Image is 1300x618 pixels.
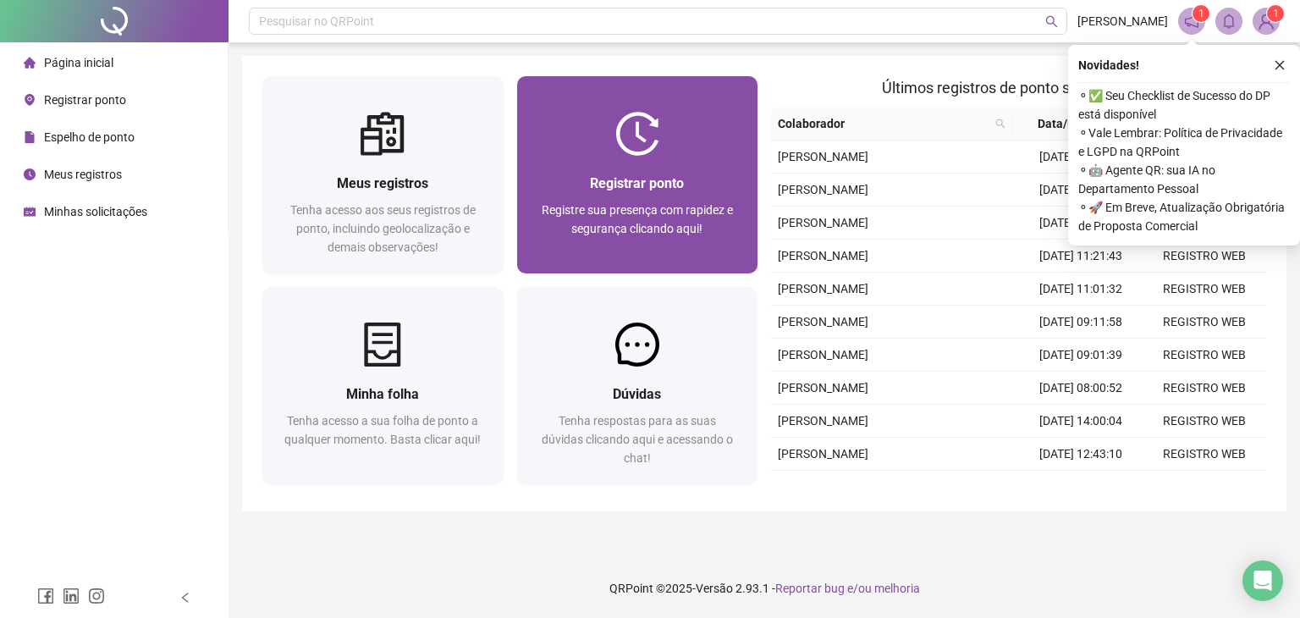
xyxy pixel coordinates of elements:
td: REGISTRO WEB [1143,240,1266,273]
td: [DATE] 09:11:58 [1019,306,1143,339]
span: [PERSON_NAME] [778,216,868,229]
span: ⚬ ✅ Seu Checklist de Sucesso do DP está disponível [1078,86,1290,124]
span: Dúvidas [613,386,661,402]
a: DúvidasTenha respostas para as suas dúvidas clicando aqui e acessando o chat! [517,287,758,484]
td: REGISTRO WEB [1143,471,1266,504]
span: Registrar ponto [44,93,126,107]
span: [PERSON_NAME] [1077,12,1168,30]
span: Tenha respostas para as suas dúvidas clicando aqui e acessando o chat! [542,414,733,465]
span: Tenha acesso a sua folha de ponto a qualquer momento. Basta clicar aqui! [284,414,481,446]
span: home [24,57,36,69]
span: Reportar bug e/ou melhoria [775,582,920,595]
span: facebook [37,588,54,604]
sup: 1 [1193,5,1209,22]
span: Registre sua presença com rapidez e segurança clicando aqui! [542,203,733,235]
a: Registrar pontoRegistre sua presença com rapidez e segurança clicando aqui! [517,76,758,273]
span: bell [1221,14,1237,29]
td: REGISTRO WEB [1143,405,1266,438]
td: REGISTRO WEB [1143,306,1266,339]
td: [DATE] 09:01:39 [1019,339,1143,372]
span: clock-circle [24,168,36,180]
span: instagram [88,588,105,604]
td: [DATE] 11:01:32 [1019,273,1143,306]
span: [PERSON_NAME] [778,249,868,262]
span: schedule [24,206,36,218]
a: Meus registrosTenha acesso aos seus registros de ponto, incluindo geolocalização e demais observa... [262,76,504,273]
span: Minha folha [346,386,419,402]
span: ⚬ Vale Lembrar: Política de Privacidade e LGPD na QRPoint [1078,124,1290,161]
td: REGISTRO WEB [1143,339,1266,372]
span: [PERSON_NAME] [778,282,868,295]
td: REGISTRO WEB [1143,438,1266,471]
img: 93254 [1253,8,1279,34]
span: Tenha acesso aos seus registros de ponto, incluindo geolocalização e demais observações! [290,203,476,254]
span: 1 [1198,8,1204,19]
td: [DATE] 12:33:17 [1019,471,1143,504]
span: file [24,131,36,143]
span: Registrar ponto [590,175,684,191]
span: Novidades ! [1078,56,1139,74]
span: 1 [1273,8,1279,19]
span: [PERSON_NAME] [778,348,868,361]
span: search [992,111,1009,136]
span: Espelho de ponto [44,130,135,144]
td: REGISTRO WEB [1143,273,1266,306]
td: [DATE] 08:00:52 [1019,372,1143,405]
span: notification [1184,14,1199,29]
span: Colaborador [778,114,989,133]
td: [DATE] 11:21:43 [1019,240,1143,273]
span: close [1274,59,1286,71]
td: [DATE] 12:43:51 [1019,174,1143,207]
span: environment [24,94,36,106]
span: [PERSON_NAME] [778,381,868,395]
td: [DATE] 14:00:04 [1019,141,1143,174]
th: Data/Hora [1012,108,1132,141]
span: Últimos registros de ponto sincronizados [882,79,1155,97]
span: [PERSON_NAME] [778,315,868,328]
span: search [1045,15,1058,28]
sup: Atualize o seu contato no menu Meus Dados [1267,5,1284,22]
td: REGISTRO WEB [1143,372,1266,405]
span: left [179,592,191,604]
span: [PERSON_NAME] [778,150,868,163]
span: Meus registros [44,168,122,181]
span: Meus registros [337,175,428,191]
span: Minhas solicitações [44,205,147,218]
span: Página inicial [44,56,113,69]
span: Data/Hora [1019,114,1112,133]
span: [PERSON_NAME] [778,414,868,428]
td: [DATE] 12:33:35 [1019,207,1143,240]
span: [PERSON_NAME] [778,447,868,461]
span: ⚬ 🚀 Em Breve, Atualização Obrigatória de Proposta Comercial [1078,198,1290,235]
span: linkedin [63,588,80,604]
span: ⚬ 🤖 Agente QR: sua IA no Departamento Pessoal [1078,161,1290,198]
span: Versão [696,582,733,595]
div: Open Intercom Messenger [1242,560,1283,601]
td: [DATE] 12:43:10 [1019,438,1143,471]
footer: QRPoint © 2025 - 2.93.1 - [229,559,1300,618]
td: [DATE] 14:00:04 [1019,405,1143,438]
a: Minha folhaTenha acesso a sua folha de ponto a qualquer momento. Basta clicar aqui! [262,287,504,484]
span: search [995,119,1005,129]
span: [PERSON_NAME] [778,183,868,196]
